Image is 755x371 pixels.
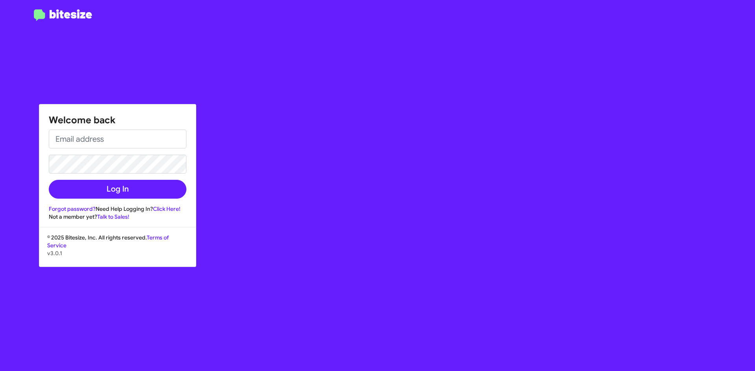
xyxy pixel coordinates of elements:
div: Not a member yet? [49,213,186,221]
a: Talk to Sales! [97,213,129,220]
div: © 2025 Bitesize, Inc. All rights reserved. [39,234,196,267]
button: Log In [49,180,186,199]
h1: Welcome back [49,114,186,126]
p: v3.0.1 [47,249,188,257]
a: Forgot password? [49,205,96,212]
input: Email address [49,130,186,148]
div: Need Help Logging In? [49,205,186,213]
a: Click Here! [153,205,180,212]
